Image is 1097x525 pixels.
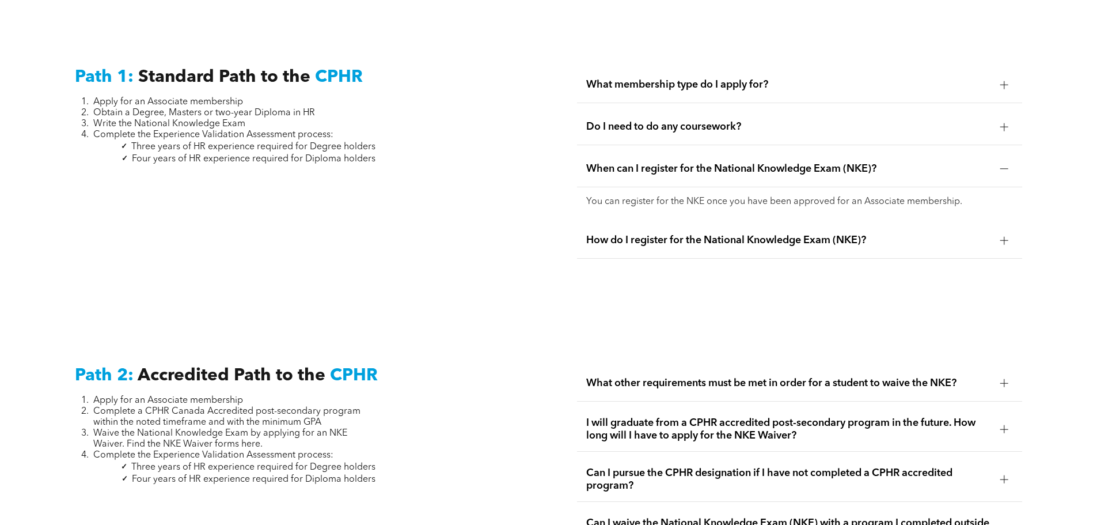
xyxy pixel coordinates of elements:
p: You can register for the NKE once you have been approved for an Associate membership. [586,197,1013,207]
span: Do I need to do any coursework? [586,120,991,133]
span: I will graduate from a CPHR accredited post-secondary program in the future. How long will I have... [586,417,991,442]
span: Can I pursue the CPHR designation if I have not completed a CPHR accredited program? [586,467,991,492]
span: When can I register for the National Knowledge Exam (NKE)? [586,163,991,175]
span: Apply for an Associate membership [93,97,243,107]
span: Write the National Knowledge Exam [93,119,245,129]
span: Path 2: [75,367,134,384]
span: Three years of HR experience required for Degree holders [131,463,375,472]
span: What other requirements must be met in order for a student to waive the NKE? [586,377,991,390]
span: CPHR [330,367,378,384]
span: Complete the Experience Validation Assessment process: [93,130,333,139]
span: Three years of HR experience required for Degree holders [131,142,375,152]
span: Four years of HR experience required for Diploma holders [132,475,375,484]
span: Obtain a Degree, Masters or two-year Diploma in HR [93,108,315,118]
span: Complete a CPHR Canada Accredited post-secondary program within the noted timeframe and with the ... [93,407,360,427]
span: What membership type do I apply for? [586,78,991,91]
span: Apply for an Associate membership [93,396,243,405]
span: Four years of HR experience required for Diploma holders [132,154,375,164]
span: Accredited Path to the [138,367,325,384]
span: Waive the National Knowledge Exam by applying for an NKE Waiver. Find the NKE Waiver forms here. [93,429,347,449]
span: CPHR [315,69,363,86]
span: Path 1: [75,69,134,86]
span: Standard Path to the [138,69,310,86]
span: Complete the Experience Validation Assessment process: [93,451,333,460]
span: How do I register for the National Knowledge Exam (NKE)? [586,234,991,247]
